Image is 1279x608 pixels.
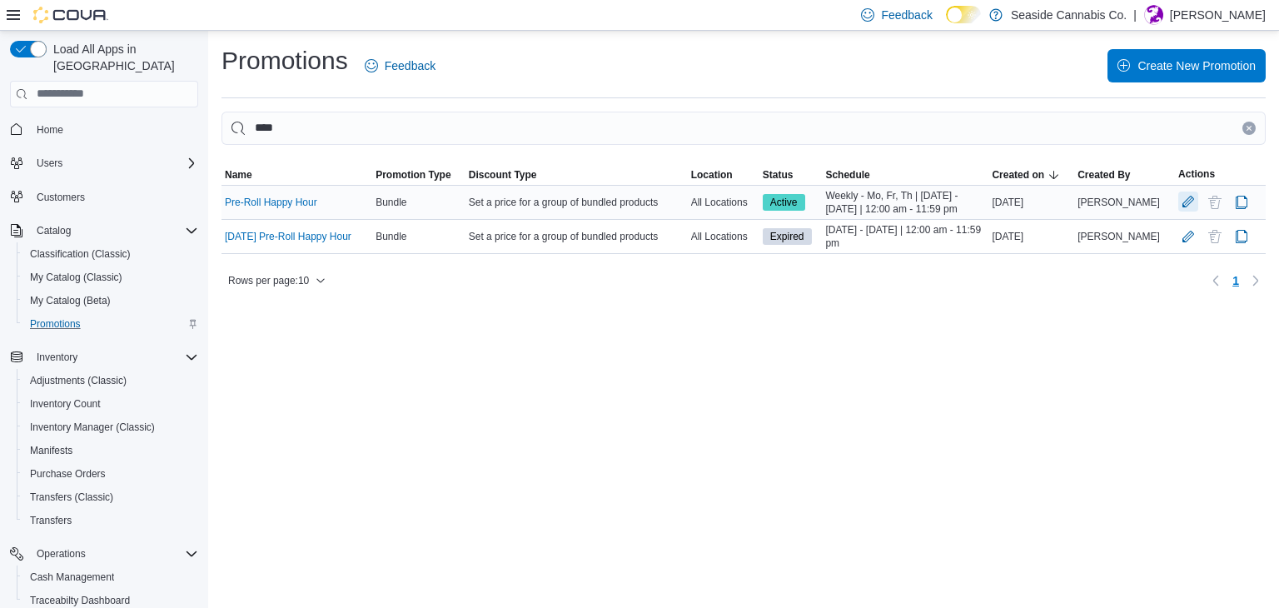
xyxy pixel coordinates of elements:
button: Manifests [17,439,205,462]
span: Inventory Count [30,397,101,411]
button: Inventory Count [17,392,205,416]
button: Customers [3,185,205,209]
span: My Catalog (Beta) [23,291,198,311]
a: Home [30,120,70,140]
span: Rows per page : 10 [228,274,309,287]
button: Promotions [17,312,205,336]
button: Location [688,165,759,185]
button: Catalog [30,221,77,241]
button: Transfers [17,509,205,532]
a: Cash Management [23,567,121,587]
button: Clone Promotion [1232,192,1252,212]
span: Traceabilty Dashboard [30,594,130,607]
p: | [1133,5,1137,25]
button: Schedule [822,165,988,185]
h1: Promotions [221,44,348,77]
button: Inventory [3,346,205,369]
span: Promotion Type [376,168,450,182]
span: All Locations [691,230,748,243]
a: Manifests [23,441,79,461]
button: Create New Promotion [1107,49,1266,82]
span: Manifests [30,444,72,457]
ul: Pagination for table: [1226,267,1246,294]
span: Location [691,168,733,182]
img: Cova [33,7,108,23]
p: [PERSON_NAME] [1170,5,1266,25]
span: Operations [37,547,86,561]
button: Delete Promotion [1205,192,1225,212]
span: Created on [992,168,1044,182]
span: Expired [770,229,804,244]
button: Users [3,152,205,175]
span: Catalog [37,224,71,237]
span: Inventory Count [23,394,198,414]
button: Catalog [3,219,205,242]
span: Inventory Manager (Classic) [23,417,198,437]
span: Inventory [37,351,77,364]
span: Users [30,153,198,173]
button: Home [3,117,205,142]
a: Customers [30,187,92,207]
span: My Catalog (Beta) [30,294,111,307]
span: Transfers [30,514,72,527]
a: My Catalog (Classic) [23,267,129,287]
a: Pre-Roll Happy Hour [225,196,317,209]
span: Cash Management [30,571,114,584]
button: Name [221,165,372,185]
span: Feedback [385,57,435,74]
span: Promotions [23,314,198,334]
button: Status [759,165,823,185]
a: Promotions [23,314,87,334]
a: My Catalog (Beta) [23,291,117,311]
a: Classification (Classic) [23,244,137,264]
p: Seaside Cannabis Co. [1011,5,1127,25]
span: Actions [1178,167,1215,181]
button: Created By [1074,165,1175,185]
span: Inventory Manager (Classic) [30,421,155,434]
span: My Catalog (Classic) [30,271,122,284]
div: Set a price for a group of bundled products [465,227,688,247]
span: Bundle [376,196,406,209]
button: Operations [3,542,205,566]
button: Edit Promotion [1178,227,1198,247]
a: [DATE] Pre-Roll Happy Hour [225,230,351,243]
span: My Catalog (Classic) [23,267,198,287]
span: Create New Promotion [1137,57,1256,74]
button: Previous page [1206,271,1226,291]
span: Transfers [23,511,198,531]
button: Clone Promotion [1232,227,1252,247]
span: [PERSON_NAME] [1077,230,1160,243]
button: Created on [988,165,1074,185]
a: Feedback [358,49,442,82]
button: Promotion Type [372,165,465,185]
span: Created By [1077,168,1130,182]
span: Promotions [30,317,81,331]
button: Next page [1246,271,1266,291]
input: Dark Mode [946,6,981,23]
span: All Locations [691,196,748,209]
span: Inventory [30,347,198,367]
span: Status [763,168,794,182]
span: 1 [1232,272,1239,289]
button: Discount Type [465,165,688,185]
div: [DATE] [988,192,1074,212]
span: Name [225,168,252,182]
span: Classification (Classic) [30,247,131,261]
button: My Catalog (Classic) [17,266,205,289]
button: Transfers (Classic) [17,486,205,509]
input: This is a search bar. As you type, the results lower in the page will automatically filter. [221,112,1266,145]
button: My Catalog (Beta) [17,289,205,312]
a: Purchase Orders [23,464,112,484]
span: Users [37,157,62,170]
span: Discount Type [469,168,537,182]
a: Adjustments (Classic) [23,371,133,391]
span: [PERSON_NAME] [1077,196,1160,209]
span: Dark Mode [946,23,947,24]
button: Clear input [1242,122,1256,135]
button: Operations [30,544,92,564]
button: Classification (Classic) [17,242,205,266]
button: Delete Promotion [1205,227,1225,247]
span: Customers [37,191,85,204]
button: Inventory [30,347,84,367]
span: Weekly - Mo, Fr, Th | [DATE] - [DATE] | 12:00 am - 11:59 pm [825,189,985,216]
